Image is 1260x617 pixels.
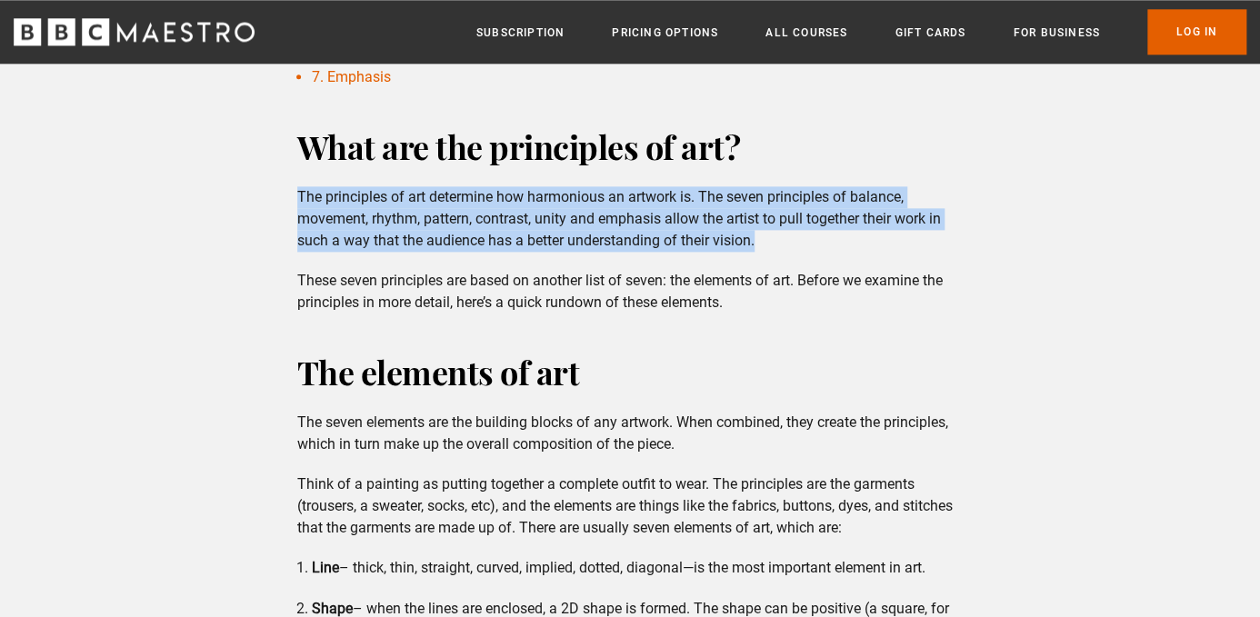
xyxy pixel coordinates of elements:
[312,599,353,616] strong: Shape
[476,9,1246,55] nav: Primary
[1013,24,1099,42] a: For business
[297,186,964,252] p: The principles of art determine how harmonious an artwork is. The seven principles of balance, mo...
[312,68,391,85] a: 7. Emphasis
[297,412,964,455] p: The seven elements are the building blocks of any artwork. When combined, they create the princip...
[476,24,565,42] a: Subscription
[14,18,255,45] svg: BBC Maestro
[765,24,847,42] a: All Courses
[312,557,964,579] li: ­– thick, thin, straight, curved, implied, dotted, diagonal—is the most important element in art.
[312,559,339,576] strong: Line
[297,270,964,313] p: These seven principles are based on another list of seven: the elements of art. Before we examine...
[297,473,964,539] p: Think of a painting as putting together a complete outfit to wear. The principles are the garment...
[297,124,964,168] h2: What are the principles of art?
[297,350,964,393] h2: The elements of art
[1147,9,1246,55] a: Log In
[612,24,718,42] a: Pricing Options
[895,24,965,42] a: Gift Cards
